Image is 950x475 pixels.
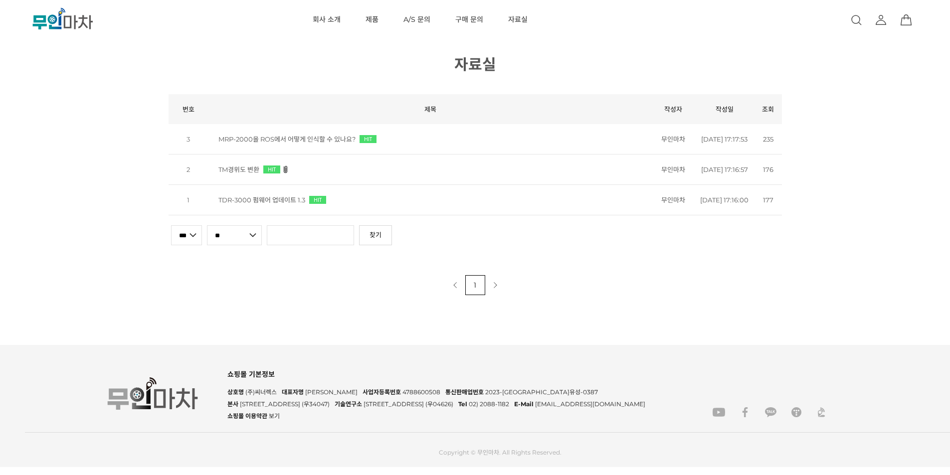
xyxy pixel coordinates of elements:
[335,400,362,408] span: 기술연구소
[227,412,280,420] a: 쇼핑몰 이용약관 보기
[755,124,782,155] td: 235
[218,196,305,204] a: TDR-3000 펌웨어 업데이트 1.3
[760,407,781,417] a: kakao
[755,94,782,124] th: 조회
[786,407,806,417] a: tistory
[305,388,358,396] span: [PERSON_NAME]
[485,388,598,396] span: 2023-[GEOGRAPHIC_DATA]유성-0387
[282,388,304,396] span: 대표자명
[208,94,652,124] th: 제목
[364,400,453,408] span: [STREET_ADDRESS] (우04626)
[485,275,505,295] a: 다음 페이지
[445,388,484,396] span: 통신판매업번호
[535,400,645,408] span: [EMAIL_ADDRESS][DOMAIN_NAME]
[695,124,755,155] td: [DATE] 17:17:53
[227,367,703,381] div: 쇼핑몰 기본정보
[652,185,695,215] td: 무인마차
[283,166,288,173] img: 파일첨부
[695,94,755,124] th: 작성일
[360,135,377,143] img: HIT
[218,135,356,143] a: MRP-2000을 ROS에서 어떻게 인식할 수 있나요?
[465,275,485,295] a: 1
[652,155,695,185] td: 무인마차
[363,388,401,396] span: 사업자등록번호
[227,400,238,408] span: 본사
[469,400,509,408] span: 02) 2088-1182
[652,124,695,155] td: 무인마차
[218,165,259,173] a: TM경위도 변환
[187,196,190,204] span: 1
[187,165,190,173] span: 2
[187,135,190,143] span: 3
[309,196,326,204] img: HIT
[454,55,496,74] font: 자료실
[227,412,267,420] span: 쇼핑몰 이용약관
[169,94,208,124] th: 번호
[514,400,534,408] span: E-Mail
[439,448,562,457] div: Copyright © 무인마차. All Rights Reserved.
[695,155,755,185] td: [DATE] 17:16:57
[652,94,695,124] th: 작성자
[359,225,392,245] a: 찾기
[245,388,277,396] span: (주)씨너렉스
[269,412,280,420] span: 보기
[811,407,826,417] a: synerex
[445,275,465,295] a: 이전 페이지
[708,407,730,417] a: youtube
[735,407,755,417] a: facebook
[755,155,782,185] td: 176
[227,388,244,396] span: 상호명
[755,185,782,215] td: 177
[458,400,467,408] span: Tel
[240,400,330,408] span: [STREET_ADDRESS] (우34047)
[695,185,755,215] td: [DATE] 17:16:00
[263,165,280,173] img: HIT
[402,388,440,396] span: 4788600508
